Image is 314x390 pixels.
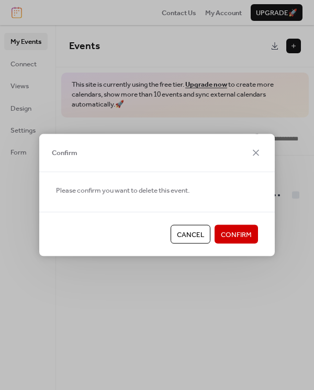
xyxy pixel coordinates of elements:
span: Confirm [221,230,252,240]
span: Please confirm you want to delete this event. [56,185,189,195]
span: Cancel [177,230,204,240]
span: Confirm [52,148,77,158]
button: Confirm [215,225,258,244]
button: Cancel [171,225,210,244]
